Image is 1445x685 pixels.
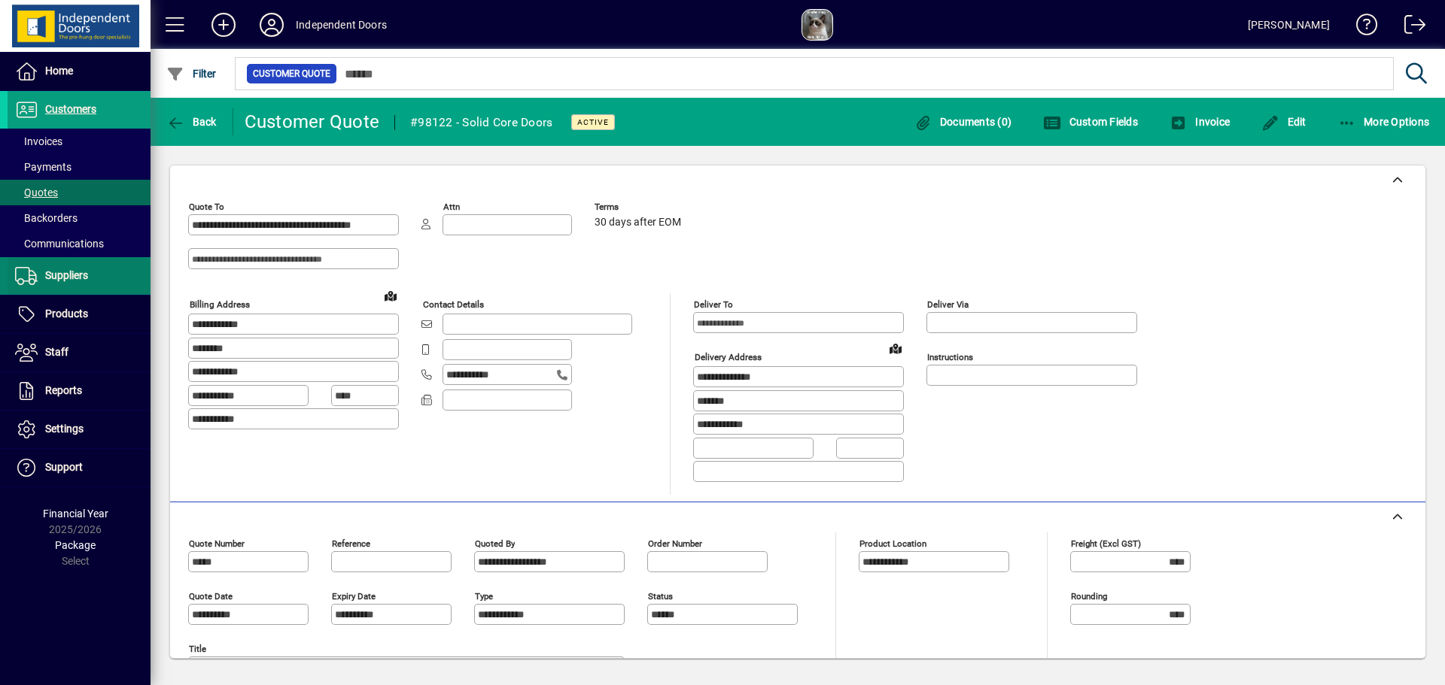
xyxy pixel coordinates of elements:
span: Invoice [1170,116,1230,128]
span: Documents (0) [914,116,1011,128]
mat-label: Order number [648,538,702,548]
span: Back [166,116,217,128]
a: View on map [884,336,908,360]
a: Quotes [8,180,151,205]
mat-label: Quote date [189,590,233,601]
button: Back [163,108,221,135]
a: Communications [8,231,151,256]
span: 30 days after EOM [595,217,681,229]
button: Edit [1258,108,1310,135]
a: Staff [8,334,151,371]
span: Customers [45,103,96,115]
mat-label: Attn [443,202,460,212]
span: Settings [45,423,84,435]
a: Reports [8,372,151,410]
mat-label: Deliver To [694,299,733,310]
mat-label: Product location [859,538,926,548]
span: Home [45,65,73,77]
a: Invoices [8,129,151,154]
mat-label: Expiry date [332,590,376,601]
button: More Options [1334,108,1434,135]
span: Support [45,461,83,473]
span: More Options [1338,116,1430,128]
a: View on map [379,283,403,308]
button: Invoice [1166,108,1234,135]
mat-label: Title [189,643,206,653]
a: Payments [8,154,151,180]
span: Terms [595,202,685,212]
a: Knowledge Base [1345,3,1378,52]
span: Filter [166,68,217,80]
span: Quotes [15,186,58,199]
a: Support [8,449,151,486]
a: Logout [1393,3,1426,52]
a: Backorders [8,205,151,231]
span: Custom Fields [1043,116,1138,128]
mat-label: Quote To [189,202,224,212]
mat-label: Quoted by [475,538,515,548]
button: Add [199,11,248,38]
mat-label: Instructions [927,352,973,362]
button: Custom Fields [1039,108,1142,135]
div: Independent Doors [296,13,387,37]
mat-label: Rounding [1071,590,1107,601]
span: Financial Year [43,508,108,520]
button: Profile [248,11,296,38]
span: Staff [45,346,68,358]
div: [PERSON_NAME] [1248,13,1330,37]
a: Home [8,53,151,90]
a: Products [8,296,151,333]
span: Backorders [15,212,78,224]
span: Edit [1261,116,1307,128]
span: Communications [15,238,104,250]
div: #98122 - Solid Core Doors [410,111,552,135]
a: Settings [8,411,151,448]
mat-label: Reference [332,538,370,548]
span: Package [55,539,96,551]
mat-label: Deliver via [927,299,969,310]
a: Suppliers [8,257,151,295]
mat-label: Freight (excl GST) [1071,538,1141,548]
app-page-header-button: Back [151,108,233,135]
div: Customer Quote [245,110,380,134]
span: Payments [15,161,71,173]
span: Suppliers [45,269,88,281]
span: Products [45,308,88,320]
mat-label: Quote number [189,538,245,548]
button: Filter [163,60,221,87]
span: Reports [45,384,82,396]
span: Invoices [15,135,62,147]
mat-label: Status [648,590,673,601]
span: Active [577,117,609,127]
mat-label: Type [475,590,493,601]
span: Customer Quote [253,66,330,81]
button: Documents (0) [910,108,1015,135]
